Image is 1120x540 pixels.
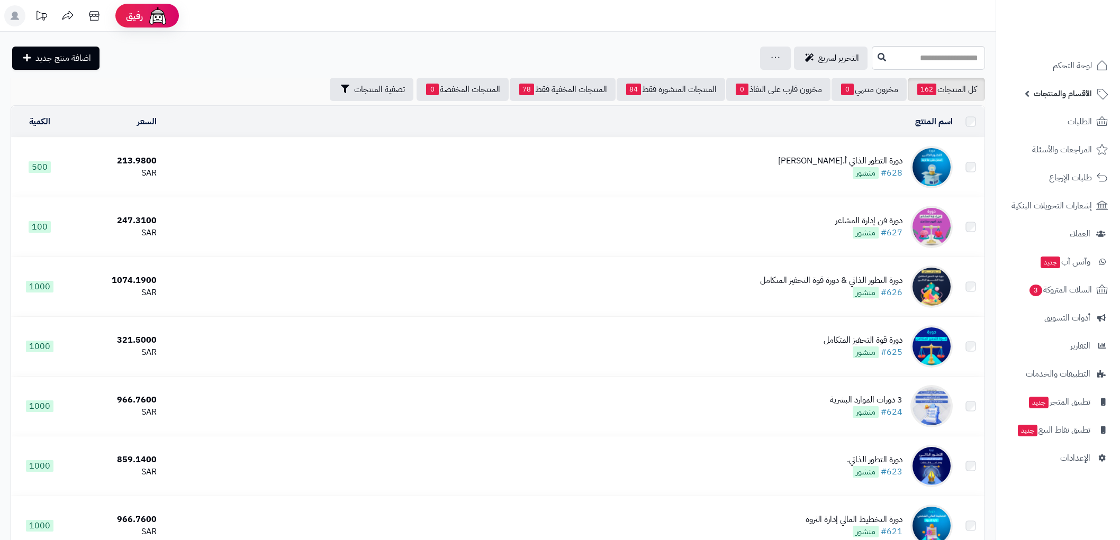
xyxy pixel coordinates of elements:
[847,454,902,466] div: دورة التطور الذاتي.
[824,334,902,346] div: دورة قوة التحفيز المتكامل
[910,445,953,487] img: دورة التطور الذاتي.
[1026,367,1090,381] span: التطبيقات والخدمات
[147,5,168,26] img: ai-face.png
[818,52,859,65] span: التحرير لسريع
[29,115,50,128] a: الكمية
[1002,53,1114,78] a: لوحة التحكم
[510,78,616,101] a: المنتجات المخفية فقط78
[330,78,413,101] button: تصفية المنتجات
[72,466,156,478] div: SAR
[417,78,509,101] a: المنتجات المخفضة0
[853,406,879,418] span: منشور
[853,526,879,537] span: منشور
[72,526,156,538] div: SAR
[519,84,534,95] span: 78
[881,406,902,418] a: #624
[426,84,439,95] span: 0
[853,346,879,358] span: منشور
[910,266,953,308] img: دورة التطور الذاتي & دورة قوة التحفيز المتكامل
[354,83,405,96] span: تصفية المنتجات
[881,465,902,478] a: #623
[29,161,51,173] span: 500
[915,115,953,128] a: اسم المنتج
[1011,198,1092,213] span: إشعارات التحويلات البنكية
[908,78,985,101] a: كل المنتجات162
[72,346,156,359] div: SAR
[910,325,953,368] img: دورة قوة التحفيز المتكامل
[726,78,830,101] a: مخزون قارب على النفاذ0
[1070,226,1090,241] span: العملاء
[1060,451,1090,465] span: الإعدادات
[1041,257,1060,268] span: جديد
[1068,114,1092,129] span: الطلبات
[72,514,156,526] div: 966.7600
[832,78,907,101] a: مخزون منتهي0
[853,227,879,239] span: منشور
[72,167,156,179] div: SAR
[1032,142,1092,157] span: المراجعات والأسئلة
[881,226,902,239] a: #627
[1048,27,1110,49] img: logo-2.png
[72,454,156,466] div: 859.1400
[806,514,902,526] div: دورة التخطيط المالي إدارة الثروة
[26,460,53,472] span: 1000
[26,281,53,292] span: 1000
[72,406,156,418] div: SAR
[1002,221,1114,246] a: العملاء
[72,215,156,227] div: 247.3100
[1002,417,1114,443] a: تطبيق نقاط البيعجديد
[72,155,156,167] div: 213.9800
[1017,423,1090,437] span: تطبيق نقاط البيع
[1018,425,1037,436] span: جديد
[72,274,156,287] div: 1074.1900
[72,227,156,239] div: SAR
[736,84,748,95] span: 0
[794,47,868,70] a: التحرير لسريع
[1044,310,1090,325] span: أدوات التسويق
[26,400,53,412] span: 1000
[1053,58,1092,73] span: لوحة التحكم
[137,115,157,128] a: السعر
[853,167,879,179] span: منشور
[910,146,953,188] img: دورة التطور الذاتي أ.فهد بن مسلم
[1002,165,1114,190] a: طلبات الإرجاع
[1002,389,1114,415] a: تطبيق المتجرجديد
[1002,137,1114,162] a: المراجعات والأسئلة
[917,84,936,95] span: 162
[841,84,854,95] span: 0
[853,287,879,298] span: منشور
[1029,397,1049,408] span: جديد
[1070,338,1090,353] span: التقارير
[1028,282,1092,297] span: السلات المتروكة
[72,334,156,346] div: 321.5000
[26,341,53,352] span: 1000
[778,155,902,167] div: دورة التطور الذاتي أ.[PERSON_NAME]
[910,385,953,427] img: 3 دورات الموارد البشرية
[881,286,902,299] a: #626
[617,78,725,101] a: المنتجات المنشورة فقط84
[28,5,55,29] a: تحديثات المنصة
[1034,86,1092,101] span: الأقسام والمنتجات
[626,84,641,95] span: 84
[760,274,902,287] div: دورة التطور الذاتي & دورة قوة التحفيز المتكامل
[29,221,51,233] span: 100
[26,520,53,532] span: 1000
[1002,305,1114,331] a: أدوات التسويق
[1002,109,1114,134] a: الطلبات
[35,52,91,65] span: اضافة منتج جديد
[12,47,100,70] a: اضافة منتج جديد
[1002,249,1114,274] a: وآتس آبجديد
[1002,445,1114,471] a: الإعدادات
[835,215,902,227] div: دورة فن إدارة المشاعر
[881,525,902,538] a: #621
[1002,333,1114,359] a: التقارير
[1002,277,1114,303] a: السلات المتروكة3
[72,394,156,406] div: 966.7600
[1002,361,1114,387] a: التطبيقات والخدمات
[830,394,902,406] div: 3 دورات الموارد البشرية
[881,167,902,179] a: #628
[1029,285,1042,296] span: 3
[910,206,953,248] img: دورة فن إدارة المشاعر
[1002,193,1114,218] a: إشعارات التحويلات البنكية
[853,466,879,478] span: منشور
